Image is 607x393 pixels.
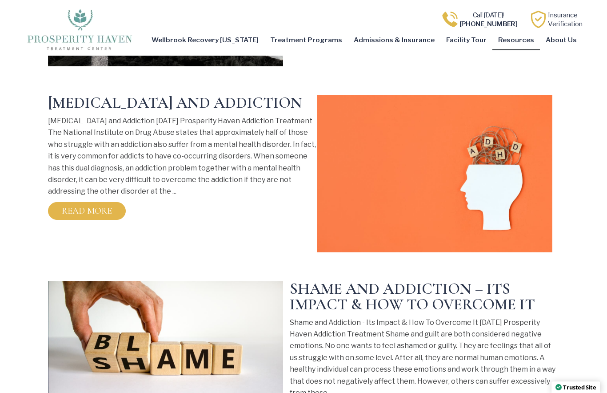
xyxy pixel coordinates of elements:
a: InsuranceVerification [548,11,583,28]
a: Treatment Programs [264,30,348,50]
a: [MEDICAL_DATA] and Addiction [48,93,302,112]
img: Call one of Prosperity Haven's dedicated counselors today so we can help you overcome addiction [441,11,459,28]
a: Facility Tour [440,30,492,50]
a: Shame and Addiction – Its Impact & How To Overcome It [290,280,535,314]
a: Admissions & Insurance [348,30,440,50]
a: Resources [492,30,540,50]
a: About Us [540,30,583,50]
img: Learn how Prosperity Haven, a verified substance abuse center can help you overcome your addiction [530,11,547,28]
b: [PHONE_NUMBER] [459,20,518,28]
a: Call [DATE]![PHONE_NUMBER] [459,11,518,28]
a: Wellbrook Recovery [US_STATE] [146,30,264,50]
div: [MEDICAL_DATA] and Addiction [DATE] Prosperity Haven Addiction Treatment The National Institute o... [48,115,317,220]
img: The logo for Prosperity Haven Addiction Recovery Center. [24,7,135,51]
a: Read More [48,202,126,220]
img: A man's head with wooden blocks in it, showcasing the word "ADHD" as he seeks understanding and s... [317,95,552,252]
